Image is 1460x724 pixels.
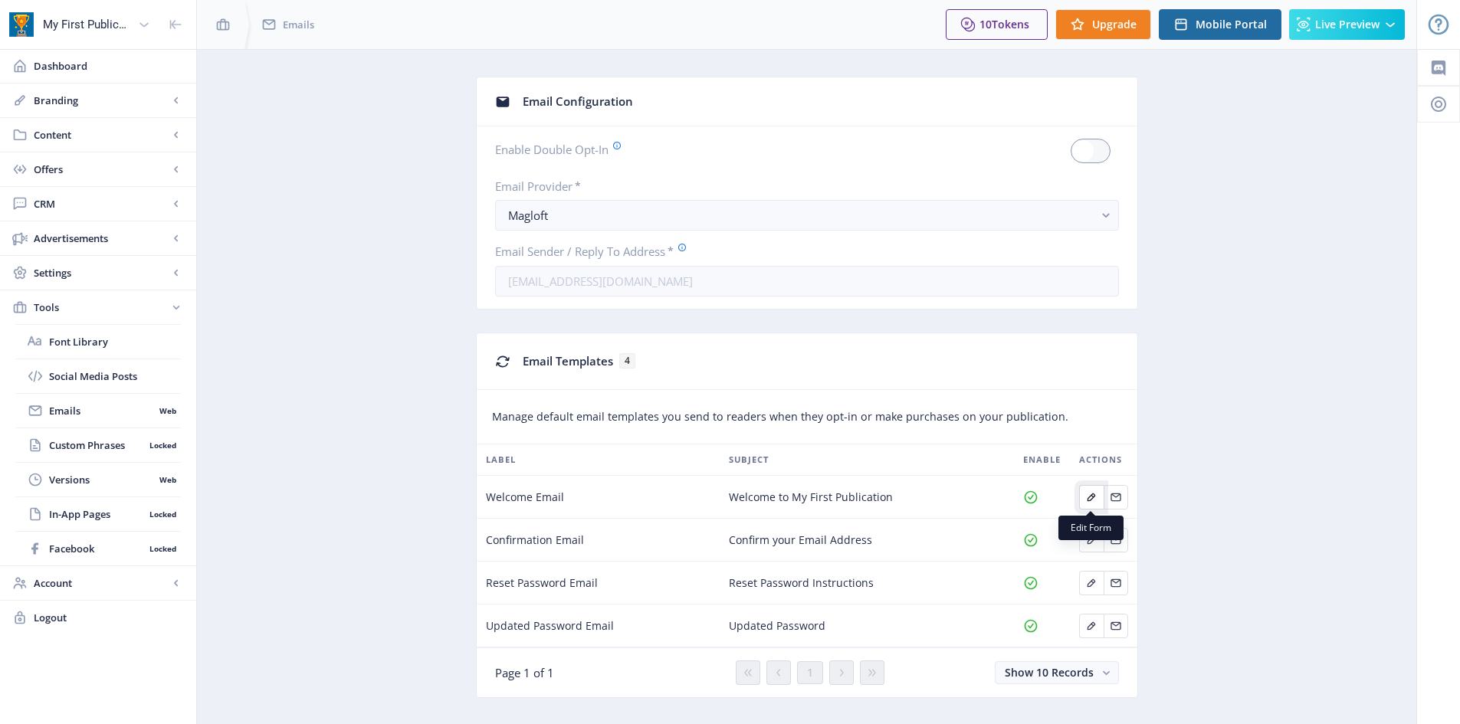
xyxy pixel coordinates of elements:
[476,333,1138,698] app-collection-view: Email Templates
[1079,574,1104,588] a: Edit page
[729,450,769,469] span: Subject
[1196,18,1267,31] span: Mobile Portal
[995,661,1119,684] button: Show 10 Records
[34,127,169,143] span: Content
[34,300,169,315] span: Tools
[144,437,181,453] nb-badge: Locked
[15,463,181,496] a: VersionsWeb
[34,58,184,74] span: Dashboard
[49,403,154,418] span: Emails
[15,359,181,393] a: Social Media Posts
[486,531,584,549] span: Confirmation Email
[1289,9,1405,40] button: Live Preview
[1104,488,1128,503] a: Edit page
[283,17,314,32] span: Emails
[486,617,614,635] span: Updated Password Email
[992,17,1029,31] span: Tokens
[15,428,181,462] a: Custom PhrasesLocked
[34,265,169,280] span: Settings
[49,506,144,522] span: In-App Pages
[946,9,1048,40] button: 10Tokens
[797,661,823,684] button: 1
[15,497,181,531] a: In-App PagesLocked
[508,206,1094,224] div: Magloft
[495,266,1119,296] input: john.smith@myspace.com
[1005,665,1094,680] span: Show 10 Records
[492,409,1122,424] div: Manage default email templates you send to readers when they opt-in or make purchases on your pub...
[807,667,813,679] span: 1
[1071,522,1111,534] span: Edit Form
[34,93,169,108] span: Branding
[1159,9,1281,40] button: Mobile Portal
[1104,574,1128,588] a: Edit page
[729,617,825,635] span: Updated Password
[49,369,181,384] span: Social Media Posts
[486,574,598,592] span: Reset Password Email
[1055,9,1151,40] button: Upgrade
[1104,531,1128,545] a: Edit page
[495,139,622,160] label: Enable Double Opt-In
[1092,18,1137,31] span: Upgrade
[9,12,34,37] img: app-icon.png
[15,394,181,428] a: EmailsWeb
[495,243,1107,260] label: Email Sender / Reply To Address
[729,531,872,549] span: Confirm your Email Address
[34,196,169,211] span: CRM
[154,472,181,487] nb-badge: Web
[486,488,564,506] span: Welcome Email
[1315,18,1380,31] span: Live Preview
[1079,531,1104,545] a: Edit page
[1079,617,1104,631] a: Edit page
[34,575,169,591] span: Account
[495,200,1119,231] button: Magloft
[34,162,169,177] span: Offers
[49,334,181,349] span: Font Library
[15,532,181,565] a: FacebookLocked
[1079,450,1122,469] span: Actions
[523,90,1119,113] div: Email Configuration
[49,541,144,556] span: Facebook
[1104,617,1128,631] a: Edit page
[619,353,635,369] span: 4
[729,488,893,506] span: Welcome to My First Publication
[43,8,132,41] div: My First Publication
[486,450,516,469] span: Label
[144,506,181,522] nb-badge: Locked
[495,665,554,680] span: Page 1 of 1
[495,179,1107,194] label: Email Provider
[34,231,169,246] span: Advertisements
[144,541,181,556] nb-badge: Locked
[49,437,144,453] span: Custom Phrases
[49,472,154,487] span: Versions
[523,353,613,369] span: Email Templates
[729,574,874,592] span: Reset Password Instructions
[34,610,184,625] span: Logout
[154,403,181,418] nb-badge: Web
[15,325,181,359] a: Font Library
[1023,450,1061,469] span: Enable
[1079,488,1104,503] a: Edit page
